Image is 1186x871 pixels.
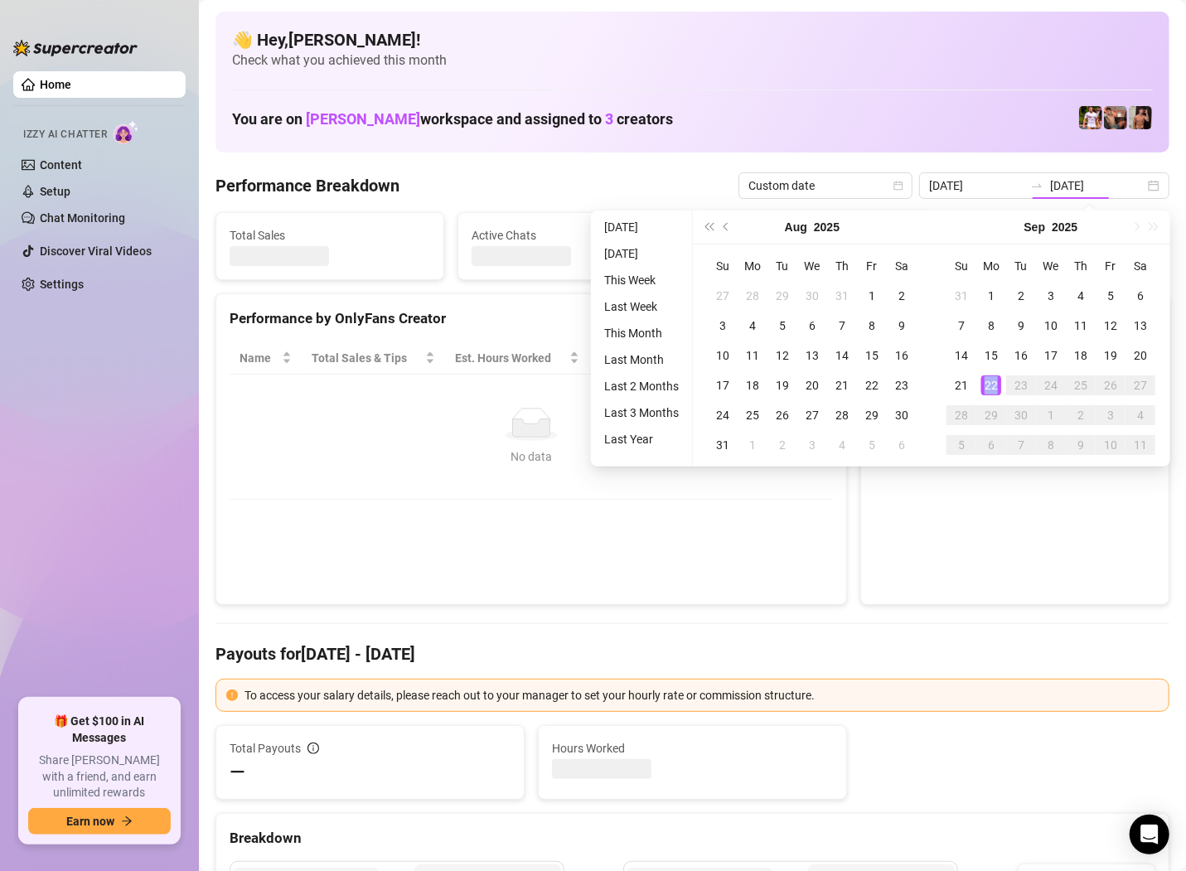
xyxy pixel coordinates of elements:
a: Home [40,78,71,91]
span: Active Chats [472,226,672,244]
a: Setup [40,185,70,198]
span: Chat Conversion [709,349,810,367]
div: Open Intercom Messenger [1130,815,1169,854]
img: AI Chatter [114,120,139,144]
th: Total Sales & Tips [302,342,445,375]
span: info-circle [307,743,319,754]
div: Est. Hours Worked [455,349,566,367]
span: Total Sales & Tips [312,349,422,367]
span: Messages Sent [714,226,914,244]
span: Hours Worked [552,739,833,757]
span: 3 [605,110,613,128]
span: Sales / Hour [599,349,675,367]
a: Chat Monitoring [40,211,125,225]
img: logo-BBDzfeDw.svg [13,40,138,56]
th: Chat Conversion [699,342,833,375]
a: Settings [40,278,84,291]
span: [PERSON_NAME] [306,110,420,128]
h4: Payouts for [DATE] - [DATE] [215,642,1169,665]
span: 🎁 Get $100 in AI Messages [28,714,171,746]
span: Earn now [66,815,114,828]
span: to [1030,179,1043,192]
span: exclamation-circle [226,690,238,701]
img: Hector [1079,106,1102,129]
a: Content [40,158,82,172]
h4: Performance Breakdown [215,174,399,197]
img: Zach [1129,106,1152,129]
div: Performance by OnlyFans Creator [230,307,833,330]
th: Name [230,342,302,375]
div: Sales by OnlyFans Creator [874,307,1155,330]
th: Sales / Hour [589,342,699,375]
button: Earn nowarrow-right [28,808,171,835]
img: Osvaldo [1104,106,1127,129]
span: Share [PERSON_NAME] with a friend, and earn unlimited rewards [28,752,171,801]
div: Breakdown [230,827,1155,849]
div: No data [246,448,816,466]
span: — [230,759,245,786]
span: Izzy AI Chatter [23,127,107,143]
span: arrow-right [121,815,133,827]
div: To access your salary details, please reach out to your manager to set your hourly rate or commis... [244,686,1159,704]
h4: 👋 Hey, [PERSON_NAME] ! [232,28,1153,51]
span: Total Sales [230,226,430,244]
span: swap-right [1030,179,1043,192]
input: Start date [929,177,1024,195]
h1: You are on workspace and assigned to creators [232,110,673,128]
span: Total Payouts [230,739,301,757]
a: Discover Viral Videos [40,244,152,258]
span: Custom date [748,173,903,198]
input: End date [1050,177,1145,195]
span: Check what you achieved this month [232,51,1153,70]
span: Name [240,349,278,367]
span: calendar [893,181,903,191]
